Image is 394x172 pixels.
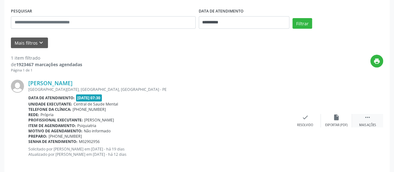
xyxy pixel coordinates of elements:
[84,128,111,134] span: Não informado
[28,95,75,101] b: Data de atendimento:
[76,94,102,101] span: [DATE] 07:30
[11,55,82,61] div: 1 item filtrado
[11,7,32,16] label: PESQUISAR
[28,117,83,123] b: Profissional executante:
[292,18,312,29] button: Filtrar
[40,112,54,117] span: Própria
[28,134,47,139] b: Preparo:
[74,101,118,107] span: Central de Saude Mental
[16,61,82,67] strong: 1923467 marcações agendadas
[38,39,45,46] i: keyboard_arrow_down
[11,61,82,68] div: de
[28,107,71,112] b: Telefone da clínica:
[79,139,100,144] span: M02902956
[325,123,348,127] div: Exportar (PDF)
[11,80,24,93] img: img
[11,37,48,48] button: Mais filtroskeyboard_arrow_down
[73,107,106,112] span: [PHONE_NUMBER]
[373,58,380,65] i: print
[77,123,96,128] span: Psiquiatria
[28,123,76,128] b: Item de agendamento:
[359,123,376,127] div: Mais ações
[28,146,290,157] p: Solicitado por [PERSON_NAME] em [DATE] - há 19 dias Atualizado por [PERSON_NAME] em [DATE] - há 1...
[28,80,73,86] a: [PERSON_NAME]
[28,128,83,134] b: Motivo de agendamento:
[333,114,340,121] i: insert_drive_file
[84,117,114,123] span: [PERSON_NAME]
[28,101,72,107] b: Unidade executante:
[364,114,371,121] i: 
[28,87,290,92] div: [GEOGRAPHIC_DATA][DATE], [GEOGRAPHIC_DATA], [GEOGRAPHIC_DATA] - PE
[199,7,244,16] label: DATA DE ATENDIMENTO
[370,55,383,67] button: print
[28,139,78,144] b: Senha de atendimento:
[297,123,313,127] div: Resolvido
[49,134,82,139] span: [PHONE_NUMBER]
[302,114,309,121] i: check
[11,68,82,73] div: Página 1 de 1
[28,112,39,117] b: Rede:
